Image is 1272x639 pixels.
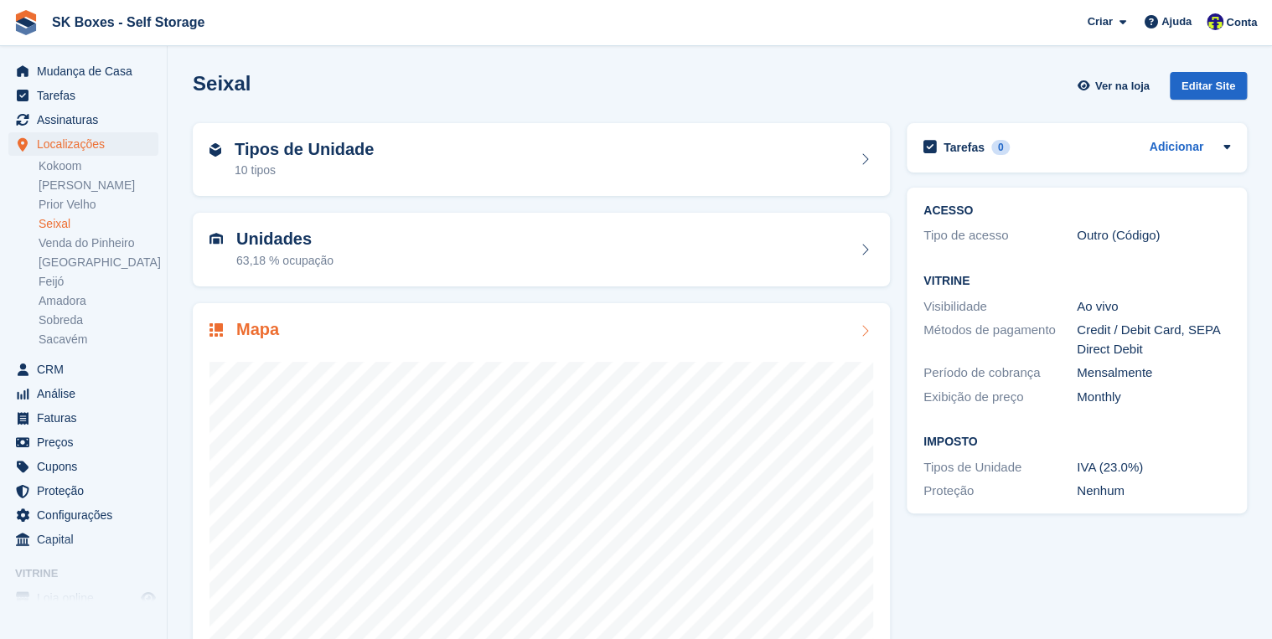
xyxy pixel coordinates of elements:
div: Ao vivo [1077,297,1230,317]
div: Outro (Código) [1077,226,1230,245]
div: Proteção [923,482,1077,501]
h2: Tipos de Unidade [235,140,374,159]
a: menu [8,108,158,131]
a: Sobreda [39,312,158,328]
a: Seixal [39,216,158,232]
span: Criar [1087,13,1112,30]
span: CRM [37,358,137,381]
a: menu [8,59,158,83]
a: SK Boxes - Self Storage [45,8,211,36]
a: Ver na loja [1075,72,1156,100]
a: menu [8,528,158,551]
a: menu [8,84,158,107]
a: menu [8,455,158,478]
span: Loja online [37,586,137,610]
a: Feijó [39,274,158,290]
div: 10 tipos [235,162,374,179]
span: Conta [1226,14,1257,31]
a: Loja de pré-visualização [138,588,158,608]
a: Sacavém [39,332,158,348]
a: [GEOGRAPHIC_DATA] [39,255,158,271]
span: Ver na loja [1095,78,1150,95]
a: Prior Velho [39,197,158,213]
div: 63,18 % ocupação [236,252,334,270]
h2: Mapa [236,320,279,339]
a: Editar Site [1170,72,1247,106]
div: Período de cobrança [923,363,1077,383]
img: map-icn-33ee37083ee616e46c38cad1a60f524a97daa1e2b2c8c0bc3eb3415660979fc1.svg [209,323,223,337]
span: Preços [37,430,137,454]
span: Ajuda [1161,13,1192,30]
div: Nenhum [1077,482,1230,501]
a: Adicionar [1149,138,1203,157]
a: Unidades 63,18 % ocupação [193,213,890,286]
a: Kokoom [39,158,158,174]
a: menu [8,503,158,527]
a: menu [8,430,158,454]
a: menu [8,382,158,405]
a: menu [8,358,158,381]
h2: ACESSO [923,204,1230,218]
span: Cupons [37,455,137,478]
a: Tipos de Unidade 10 tipos [193,123,890,197]
h2: Vitrine [923,275,1230,288]
div: Mensalmente [1077,363,1230,383]
div: Editar Site [1170,72,1247,100]
img: unit-icn-7be61d7bf1b0ce9d3e12c5938cc71ed9869f7b940bace4675aadf7bd6d80202e.svg [209,233,223,245]
span: Vitrine [15,565,167,582]
div: Tipo de acesso [923,226,1077,245]
img: stora-icon-8386f47178a22dfd0bd8f6a31ec36ba5ce8667c1dd55bd0f319d3a0aa187defe.svg [13,10,39,35]
div: Monthly [1077,388,1230,407]
h2: Imposto [923,435,1230,449]
img: unit-type-icn-2b2737a686de81e16bb02015468b77c625bbabd49415b5ef34ead5e3b44a266d.svg [209,143,221,157]
div: Métodos de pagamento [923,321,1077,358]
a: menu [8,479,158,502]
a: menu [8,406,158,430]
span: Configurações [37,503,137,527]
div: Exibição de preço [923,388,1077,407]
span: Localizações [37,132,137,156]
a: Venda do Pinheiro [39,235,158,251]
h2: Unidades [236,229,334,249]
div: Credit / Debit Card, SEPA Direct Debit [1077,321,1230,358]
div: IVA (23.0%) [1077,458,1230,477]
span: Faturas [37,406,137,430]
a: menu [8,586,158,610]
div: 0 [991,140,1011,155]
a: [PERSON_NAME] [39,178,158,193]
span: Proteção [37,479,137,502]
span: Análise [37,382,137,405]
div: Visibilidade [923,297,1077,317]
span: Tarefas [37,84,137,107]
a: Amadora [39,293,158,309]
span: Assinaturas [37,108,137,131]
span: Capital [37,528,137,551]
span: Mudança de Casa [37,59,137,83]
a: menu [8,132,158,156]
div: Tipos de Unidade [923,458,1077,477]
h2: Seixal [193,72,251,95]
h2: Tarefas [944,140,985,155]
img: Rita Ferreira [1207,13,1223,30]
